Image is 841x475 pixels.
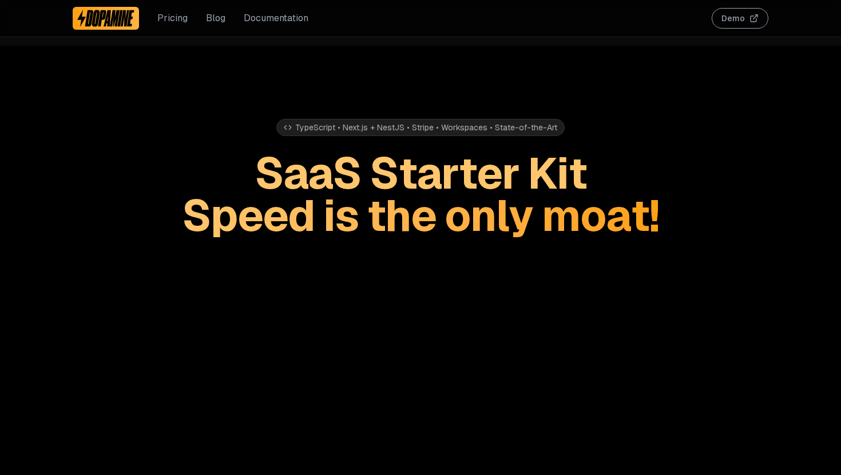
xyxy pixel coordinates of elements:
[255,145,586,201] span: SaaS Starter Kit
[712,8,768,29] button: Demo
[182,187,659,244] span: Speed is the only moat!
[157,11,188,25] a: Pricing
[77,9,134,27] img: Dopamine
[244,11,308,25] a: Documentation
[206,11,225,25] a: Blog
[276,119,565,136] div: TypeScript • Next.js + NestJS • Stripe • Workspaces • State-of-the-Art
[73,7,139,30] a: Dopamine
